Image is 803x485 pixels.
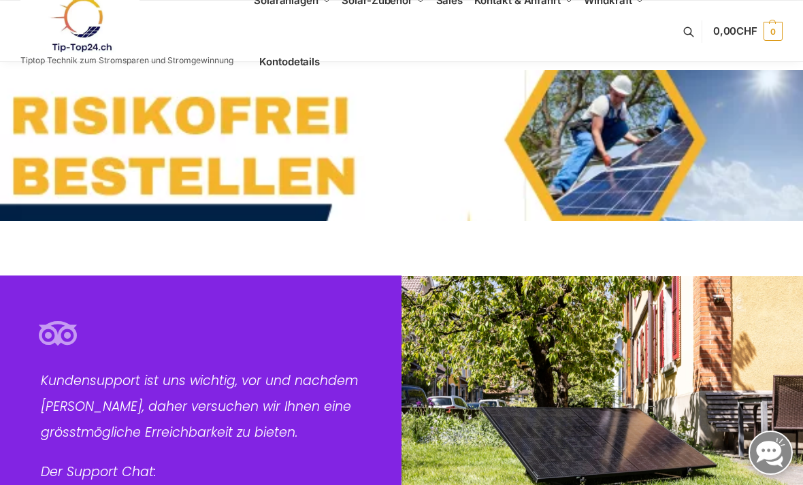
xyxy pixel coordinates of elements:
[41,368,361,446] p: Kundensupport ist uns wichtig, vor und nachdem [PERSON_NAME], daher versuchen wir Ihnen eine grös...
[254,31,325,93] a: Kontodetails
[713,11,783,52] a: 0,00CHF 0
[713,24,757,37] span: 0,00
[259,55,320,68] span: Kontodetails
[736,24,757,37] span: CHF
[764,22,783,41] span: 0
[20,56,233,65] p: Tiptop Technik zum Stromsparen und Stromgewinnung
[41,459,361,485] p: Der Support Chat:
[61,131,742,160] h2: Kontakt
